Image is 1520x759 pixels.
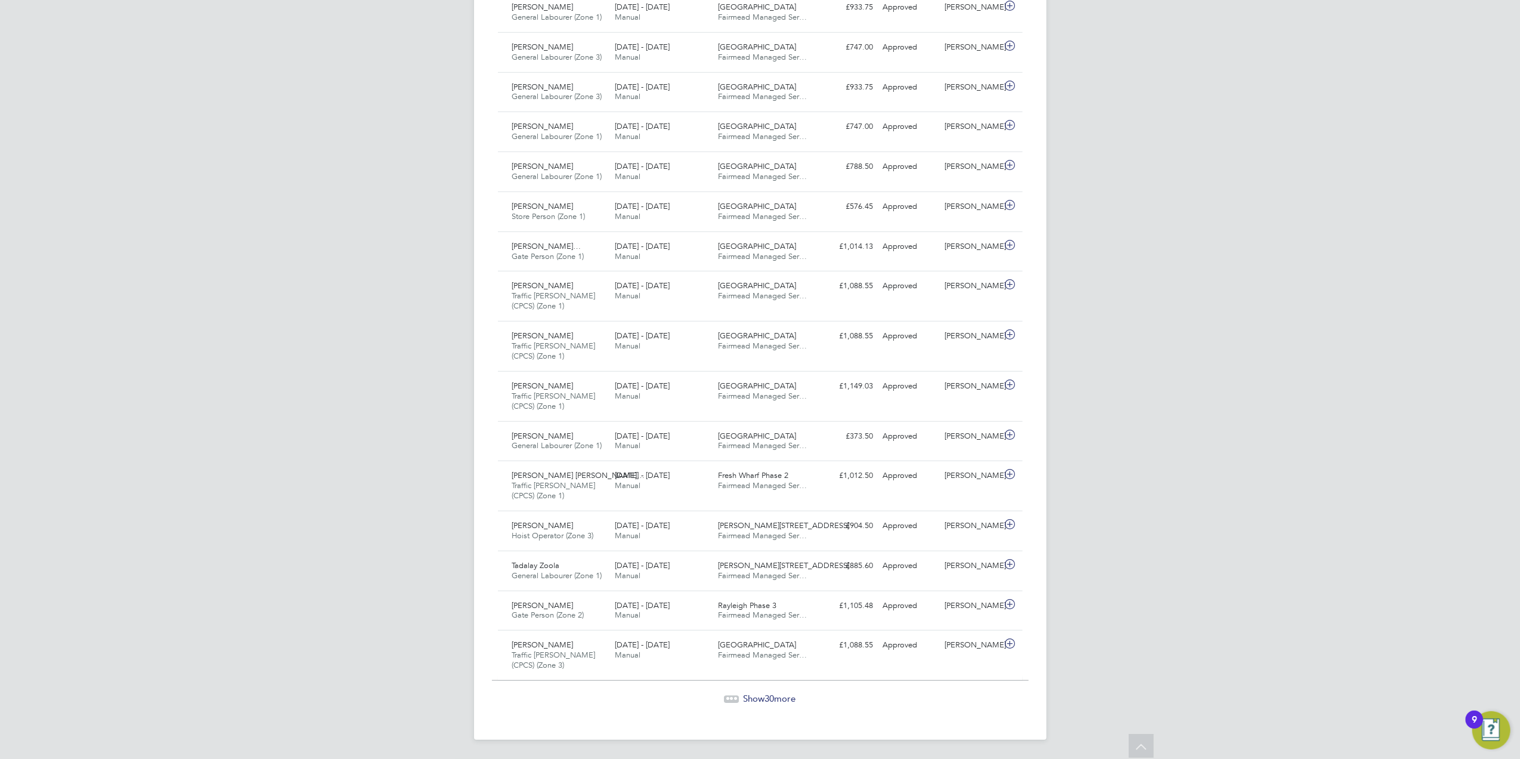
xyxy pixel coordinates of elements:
[512,211,586,221] span: Store Person (Zone 1)
[615,171,640,181] span: Manual
[512,82,574,92] span: [PERSON_NAME]
[615,12,640,22] span: Manual
[940,237,1002,257] div: [PERSON_NAME]
[718,440,807,451] span: Fairmead Managed Ser…
[615,440,640,451] span: Manual
[615,520,670,530] span: [DATE] - [DATE]
[615,480,640,490] span: Manual
[615,291,640,301] span: Manual
[615,331,670,341] span: [DATE] - [DATE]
[878,276,940,296] div: Approved
[816,427,878,446] div: £373.50
[744,693,796,704] span: Show more
[718,291,807,301] span: Fairmead Managed Ser…
[878,466,940,486] div: Approved
[512,251,584,261] span: Gate Person (Zone 1)
[512,391,596,411] span: Traffic [PERSON_NAME] (CPCS) (Zone 1)
[615,211,640,221] span: Manual
[718,610,807,620] span: Fairmead Managed Ser…
[718,560,849,570] span: [PERSON_NAME][STREET_ADDRESS]
[816,38,878,57] div: £747.00
[615,42,670,52] span: [DATE] - [DATE]
[878,237,940,257] div: Approved
[512,560,560,570] span: Tadalay Zoola
[718,640,796,650] span: [GEOGRAPHIC_DATA]
[878,516,940,536] div: Approved
[718,211,807,221] span: Fairmead Managed Ser…
[816,197,878,217] div: £576.45
[878,78,940,97] div: Approved
[615,431,670,441] span: [DATE] - [DATE]
[816,157,878,177] div: £788.50
[816,78,878,97] div: £933.75
[512,171,602,181] span: General Labourer (Zone 1)
[512,520,574,530] span: [PERSON_NAME]
[512,610,584,620] span: Gate Person (Zone 2)
[878,197,940,217] div: Approved
[512,470,645,480] span: [PERSON_NAME] [PERSON_NAME]…
[816,377,878,396] div: £1,149.03
[878,377,940,396] div: Approved
[940,377,1002,396] div: [PERSON_NAME]
[615,570,640,581] span: Manual
[940,78,1002,97] div: [PERSON_NAME]
[512,52,602,62] span: General Labourer (Zone 3)
[718,161,796,171] span: [GEOGRAPHIC_DATA]
[878,427,940,446] div: Approved
[718,52,807,62] span: Fairmead Managed Ser…
[512,440,602,451] span: General Labourer (Zone 1)
[816,237,878,257] div: £1,014.13
[512,600,574,610] span: [PERSON_NAME]
[718,171,807,181] span: Fairmead Managed Ser…
[878,157,940,177] div: Approved
[878,596,940,616] div: Approved
[615,121,670,131] span: [DATE] - [DATE]
[816,117,878,137] div: £747.00
[816,635,878,655] div: £1,088.55
[615,530,640,541] span: Manual
[512,570,602,581] span: General Labourer (Zone 1)
[615,201,670,211] span: [DATE] - [DATE]
[718,331,796,341] span: [GEOGRAPHIC_DATA]
[718,131,807,141] span: Fairmead Managed Ser…
[940,466,1002,486] div: [PERSON_NAME]
[512,241,581,251] span: [PERSON_NAME]…
[615,600,670,610] span: [DATE] - [DATE]
[718,2,796,12] span: [GEOGRAPHIC_DATA]
[615,91,640,101] span: Manual
[615,560,670,570] span: [DATE] - [DATE]
[940,516,1002,536] div: [PERSON_NAME]
[940,38,1002,57] div: [PERSON_NAME]
[718,341,807,351] span: Fairmead Managed Ser…
[940,276,1002,296] div: [PERSON_NAME]
[512,2,574,12] span: [PERSON_NAME]
[878,556,940,576] div: Approved
[512,12,602,22] span: General Labourer (Zone 1)
[718,650,807,660] span: Fairmead Managed Ser…
[718,470,788,480] span: Fresh Wharf Phase 2
[940,157,1002,177] div: [PERSON_NAME]
[718,530,807,541] span: Fairmead Managed Ser…
[816,596,878,616] div: £1,105.48
[816,556,878,576] div: £885.60
[615,161,670,171] span: [DATE] - [DATE]
[512,280,574,291] span: [PERSON_NAME]
[615,470,670,480] span: [DATE] - [DATE]
[615,381,670,391] span: [DATE] - [DATE]
[512,341,596,361] span: Traffic [PERSON_NAME] (CPCS) (Zone 1)
[718,520,849,530] span: [PERSON_NAME][STREET_ADDRESS]
[816,276,878,296] div: £1,088.55
[1472,711,1510,749] button: Open Resource Center, 9 new notifications
[615,241,670,251] span: [DATE] - [DATE]
[512,480,596,501] span: Traffic [PERSON_NAME] (CPCS) (Zone 1)
[940,635,1002,655] div: [PERSON_NAME]
[718,381,796,391] span: [GEOGRAPHIC_DATA]
[718,431,796,441] span: [GEOGRAPHIC_DATA]
[878,117,940,137] div: Approved
[615,640,670,650] span: [DATE] - [DATE]
[718,480,807,490] span: Fairmead Managed Ser…
[512,530,594,541] span: Hoist Operator (Zone 3)
[940,326,1002,346] div: [PERSON_NAME]
[615,2,670,12] span: [DATE] - [DATE]
[512,381,574,391] span: [PERSON_NAME]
